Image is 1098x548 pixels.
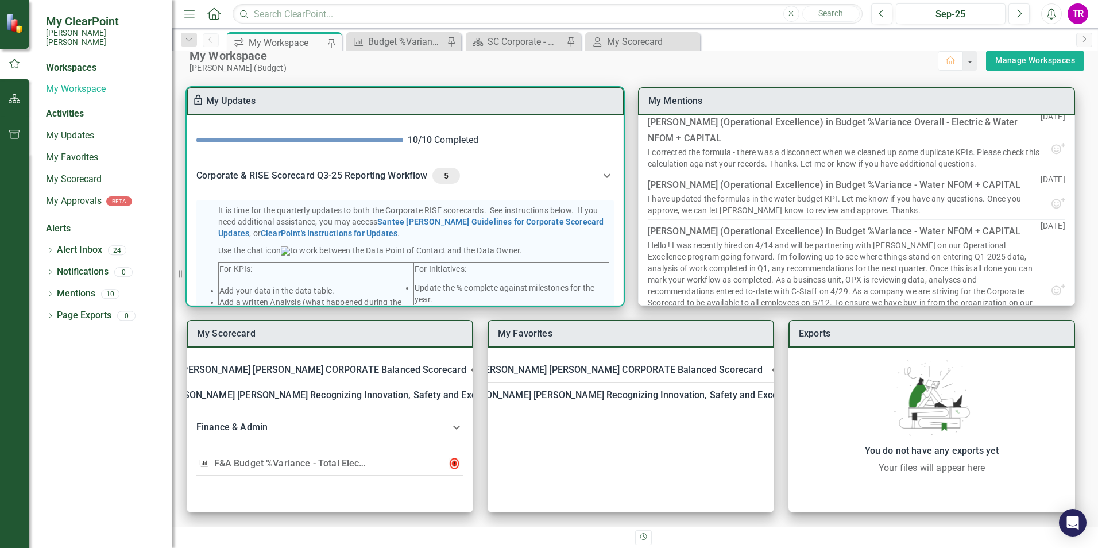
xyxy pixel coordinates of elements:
[192,94,206,108] div: To enable drag & drop and resizing, please duplicate this workspace from “Manage Workspaces”
[187,357,473,383] div: [PERSON_NAME] [PERSON_NAME] CORPORATE Balanced Scorecard
[219,285,413,296] li: Add your data in the data table.
[986,51,1084,71] div: split button
[261,229,397,238] a: ClearPoint's Instructions for Updates
[1041,220,1065,283] p: [DATE]
[57,309,111,322] a: Page Exports
[408,134,614,147] div: Completed
[995,53,1075,68] a: Manage Workspaces
[218,245,609,256] p: Use the chat icon to work between the Data Point of Contact and the Data Owner.
[214,458,425,469] a: F&A Budget %Variance​ - Total Electric NFOM+CAP
[900,7,1002,21] div: Sep-25
[5,12,26,34] img: ClearPoint Strategy
[498,328,552,339] a: My Favorites
[836,179,1020,190] a: Budget %Variance​ - Water NFOM + CAPITAL
[799,328,830,339] a: Exports
[436,387,803,403] div: RISE: [PERSON_NAME] [PERSON_NAME] Recognizing Innovation, Safety and Excellence
[437,171,455,181] span: 5
[607,34,697,49] div: My Scorecard
[818,9,843,18] span: Search
[1041,111,1065,142] p: [DATE]
[648,177,1020,193] div: [PERSON_NAME] (Operational Excellence) in
[219,296,413,319] li: Add a written Analysis (what happened during the period to impact the KPI?)
[117,311,136,321] div: 0
[46,222,161,236] div: Alerts
[187,156,623,195] div: Corporate & RISE Scorecard Q3-25 Reporting Workflow5
[140,387,507,403] div: RISE: [PERSON_NAME] [PERSON_NAME] Recognizing Innovation, Safety and Excellence
[206,95,256,106] a: My Updates
[415,263,608,275] p: For Initiatives:
[794,461,1069,475] div: Your files will appear here
[1068,3,1088,24] button: TR
[101,289,119,299] div: 10
[836,226,1020,237] a: Budget %Variance​ - Water NFOM + CAPITAL
[108,245,126,255] div: 24
[1041,173,1065,196] p: [DATE]
[648,240,1041,343] div: Hello ! I was recently hired on 4/14 and will be partnering with [PERSON_NAME] on our Operational...
[218,204,609,239] p: It is time for the quarterly updates to both the Corporate RISE scorecards. See instructions belo...
[46,129,161,142] a: My Updates
[794,443,1069,459] div: You do not have any exports yet
[349,34,444,49] a: Budget %Variance Overall - Electric & Water NFOM + CAPITAL
[197,328,256,339] a: My Scorecard
[46,28,161,47] small: [PERSON_NAME] [PERSON_NAME]
[986,51,1084,71] button: Manage Workspaces
[1059,509,1087,537] div: Open Intercom Messenger
[46,195,102,208] a: My Approvals
[218,217,604,238] a: Santee [PERSON_NAME] Guidelines for Corporate Scorecard Updates
[648,114,1041,146] div: [PERSON_NAME] (Operational Excellence) in
[46,83,161,96] a: My Workspace
[114,267,133,277] div: 0
[488,357,774,383] div: [PERSON_NAME] [PERSON_NAME] CORPORATE Balanced Scorecard
[896,3,1006,24] button: Sep-25
[57,244,102,257] a: Alert Inbox
[196,168,600,184] div: Corporate & RISE Scorecard Q3-25 Reporting Workflow
[488,383,774,408] div: RISE: [PERSON_NAME] [PERSON_NAME] Recognizing Innovation, Safety and Excellence
[476,362,762,378] div: [PERSON_NAME] [PERSON_NAME] CORPORATE Balanced Scorecard
[648,146,1041,169] div: I corrected the formula - there was a disconnect when we cleaned up some duplicate KPIs. Please c...
[802,6,860,22] button: Search
[46,151,161,164] a: My Favorites
[46,173,161,186] a: My Scorecard
[57,265,109,279] a: Notifications
[187,408,473,447] div: Finance & Admin
[180,362,466,378] div: [PERSON_NAME] [PERSON_NAME] CORPORATE Balanced Scorecard
[415,305,608,339] li: Schedule & Milestones - note any milestones completed or at risk. Mention delays and adjust as ne...
[190,63,938,73] div: [PERSON_NAME] (Budget)
[233,4,863,24] input: Search ClearPoint...
[190,48,938,63] div: My Workspace
[196,419,450,435] div: Finance & Admin
[219,263,413,275] p: For KPIs:
[648,95,703,106] a: My Mentions
[488,34,563,49] div: SC Corporate - Welcome to ClearPoint
[46,61,96,75] div: Workspaces
[106,196,132,206] div: BETA
[368,34,444,49] div: Budget %Variance Overall - Electric & Water NFOM + CAPITAL
[187,383,473,408] div: RISE: [PERSON_NAME] [PERSON_NAME] Recognizing Innovation, Safety and Excellence
[408,134,432,147] div: 10 / 10
[648,193,1041,216] div: I have updated the formulas in the water budget KPI. Let me know if you have any questions. Once ...
[648,223,1020,240] div: [PERSON_NAME] (Operational Excellence) in
[46,107,161,121] div: Activities
[249,36,324,50] div: My Workspace
[469,34,563,49] a: SC Corporate - Welcome to ClearPoint
[588,34,697,49] a: My Scorecard
[46,14,161,28] span: My ClearPoint
[57,287,95,300] a: Mentions
[415,282,608,305] li: Update the % complete against milestones for the year.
